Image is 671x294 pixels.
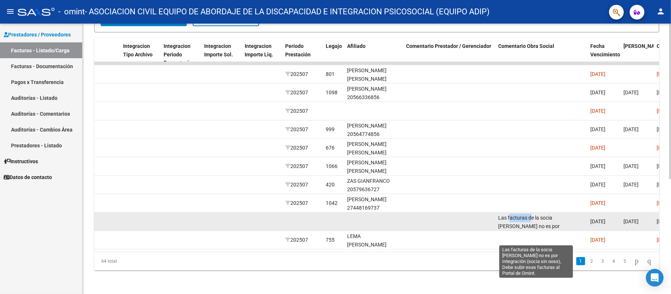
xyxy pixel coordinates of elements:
span: [DATE] [590,200,605,206]
span: [DATE] [590,145,605,151]
span: [DATE] [590,163,605,169]
datatable-header-cell: Afiliado [344,38,403,71]
div: [PERSON_NAME] 27448169737 [347,195,400,212]
div: 64 total [94,252,206,270]
datatable-header-cell: Fecha Confimado [621,38,654,71]
div: LEMA [PERSON_NAME] 20542953064 [347,232,400,257]
a: 4 [609,257,618,265]
div: 676 [326,144,335,152]
datatable-header-cell: Integracion Importe Sol. [201,38,242,71]
div: [PERSON_NAME] [PERSON_NAME] 20576451335 [347,66,400,91]
span: 202507 [285,163,308,169]
span: Prestadores / Proveedores [4,31,71,39]
div: [PERSON_NAME] 20566336856 [347,85,400,102]
li: page 4 [608,255,619,267]
span: [DATE] [590,218,605,224]
div: ZAS GIANFRANCO 20579636727 [347,177,400,194]
div: 999 [326,125,335,134]
li: page 1 [575,255,586,267]
span: [DATE] [623,218,639,224]
li: page 5 [619,255,630,267]
span: Integracion Importe Liq. [245,43,273,57]
span: Legajo [326,43,342,49]
span: [DATE] [623,90,639,95]
span: Comentario Prestador / Gerenciador [406,43,491,49]
div: Open Intercom Messenger [646,269,664,287]
span: Comentario Obra Social [498,43,554,49]
span: Integracion Periodo Presentacion [164,43,195,66]
div: 1098 [326,88,338,97]
span: [DATE] [623,163,639,169]
datatable-header-cell: Período Prestación [282,38,323,71]
span: Instructivos [4,157,38,165]
div: 801 [326,70,335,78]
span: Integracion Importe Sol. [204,43,233,57]
span: [DATE] [590,182,605,188]
datatable-header-cell: Comentario Prestador / Gerenciador [403,38,495,71]
div: 420 [326,181,335,189]
div: [PERSON_NAME] [PERSON_NAME] 20572388612 [347,158,400,183]
mat-icon: person [656,7,665,16]
span: Integracion Tipo Archivo [123,43,153,57]
datatable-header-cell: Integracion Importe Liq. [242,38,282,71]
span: 202507 [285,237,308,243]
div: 1042 [326,199,338,207]
a: go to first page [552,257,562,265]
span: [DATE] [623,126,639,132]
div: 1066 [326,162,338,171]
div: [PERSON_NAME] 20564774856 [347,122,400,139]
span: [DATE] [590,71,605,77]
span: [DATE] [590,237,605,243]
span: [DATE] [623,182,639,188]
span: - omint [58,4,85,20]
span: 202507 [285,71,308,77]
span: 202507 [285,145,308,151]
span: [PERSON_NAME] [623,43,663,49]
a: 5 [621,257,629,265]
span: Fecha Vencimiento [590,43,620,57]
mat-icon: menu [6,7,15,16]
span: Período Prestación [285,43,311,57]
a: go to next page [632,257,642,265]
div: 755 [326,236,335,244]
span: 202507 [285,182,308,188]
datatable-header-cell: Integracion Periodo Presentacion [161,38,201,71]
a: go to previous page [564,257,574,265]
datatable-header-cell: Integracion Tipo Archivo [120,38,161,71]
span: Datos de contacto [4,173,52,181]
span: - ASOCIACION CIVIL EQUIPO DE ABORDAJE DE LA DISCAPACIDAD E INTEGRACION PSICOSOCIAL (EQUIPO ADIP) [85,4,490,20]
span: 202507 [285,108,308,114]
span: 202507 [285,126,308,132]
span: Las facturas de la socia [PERSON_NAME] no es por Integración (socia sin ooss), Debe subir esas fa... [498,215,575,254]
datatable-header-cell: Comentario Obra Social [495,38,587,71]
a: 2 [587,257,596,265]
span: [DATE] [590,108,605,114]
li: page 2 [586,255,597,267]
datatable-header-cell: Legajo [323,38,344,71]
datatable-header-cell: Fecha Vencimiento [587,38,621,71]
span: 202507 [285,90,308,95]
div: [PERSON_NAME] [PERSON_NAME] 20501594327 [347,140,400,165]
a: 1 [576,257,585,265]
a: go to last page [644,257,654,265]
li: page 3 [597,255,608,267]
span: 202507 [285,200,308,206]
span: Afiliado [347,43,366,49]
span: [DATE] [590,90,605,95]
a: 3 [598,257,607,265]
span: [DATE] [590,126,605,132]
